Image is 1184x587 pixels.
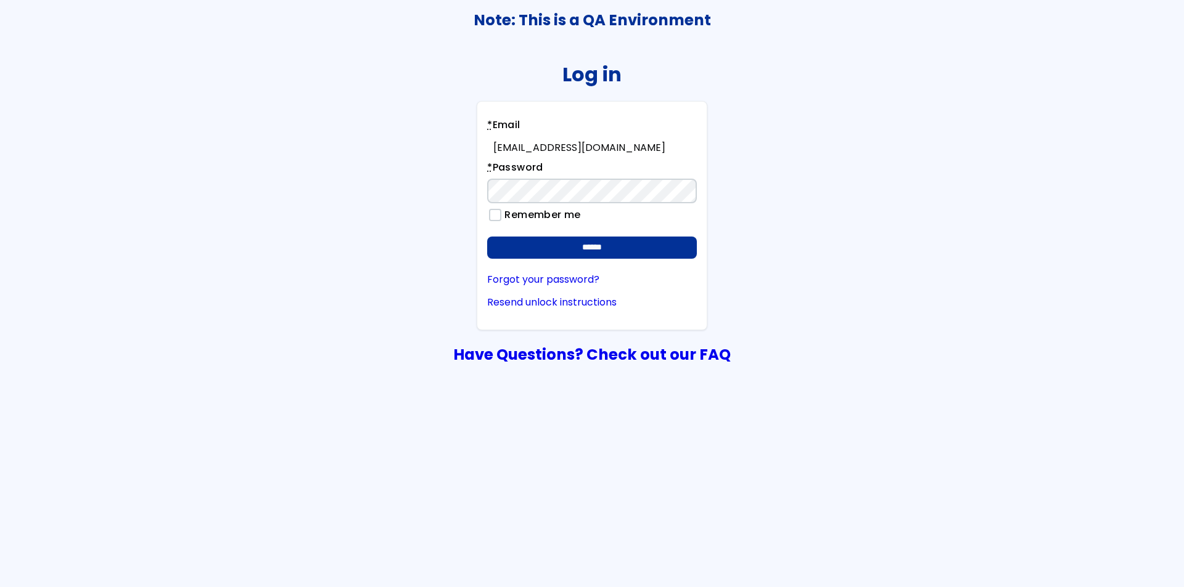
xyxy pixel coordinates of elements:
[487,297,697,308] a: Resend unlock instructions
[562,63,622,86] h2: Log in
[487,274,697,285] a: Forgot your password?
[487,160,492,174] abbr: required
[453,344,731,365] a: Have Questions? Check out our FAQ
[487,160,543,179] label: Password
[487,118,492,132] abbr: required
[1,12,1183,29] h3: Note: This is a QA Environment
[499,209,581,221] label: Remember me
[493,142,697,153] div: [EMAIL_ADDRESS][DOMAIN_NAME]
[487,118,520,136] label: Email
